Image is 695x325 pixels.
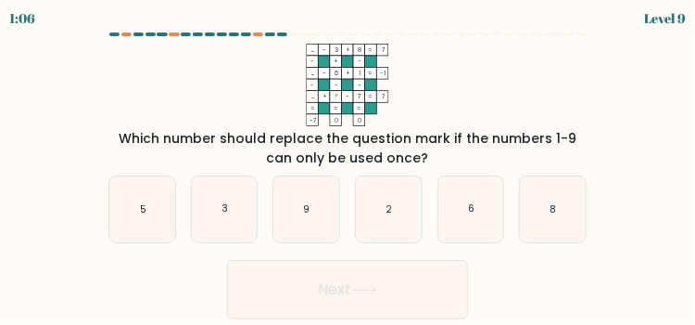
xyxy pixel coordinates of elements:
[358,81,361,89] tspan: -
[322,45,326,54] tspan: -
[311,58,315,66] tspan: -
[322,92,327,100] tspan: +
[140,202,146,216] text: 5
[380,69,385,77] tspan: -1
[335,92,338,100] tspan: ?
[346,69,350,77] tspan: +
[221,202,228,216] text: 3
[9,8,35,28] div: 1:06
[550,202,557,216] text: 8
[334,58,338,66] tspan: +
[311,81,315,89] tspan: -
[311,69,315,77] tspan: ...
[227,260,468,319] button: Next
[381,92,385,100] tspan: 7
[358,92,361,100] tspan: 7
[368,69,373,77] tspan: =
[304,202,310,216] text: 9
[386,202,393,216] text: 2
[358,45,361,54] tspan: 8
[335,116,338,124] tspan: 0
[346,45,350,54] tspan: +
[310,116,316,124] tspan: -7
[358,104,362,112] tspan: =
[311,92,315,100] tspan: ...
[105,129,590,168] div: Which number should replace the question mark if the numbers 1-9 can only be used once?
[311,45,315,54] tspan: ...
[368,45,373,54] tspan: =
[359,69,360,77] tspan: 1
[335,69,338,77] tspan: 6
[358,116,361,124] tspan: 0
[310,104,315,112] tspan: =
[368,92,373,100] tspan: =
[335,45,338,54] tspan: 3
[468,202,474,216] text: 6
[334,104,338,112] tspan: =
[346,92,349,100] tspan: -
[358,58,361,66] tspan: -
[381,45,385,54] tspan: 7
[322,69,326,77] tspan: -
[335,81,338,89] tspan: -
[644,8,686,28] div: Level 9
